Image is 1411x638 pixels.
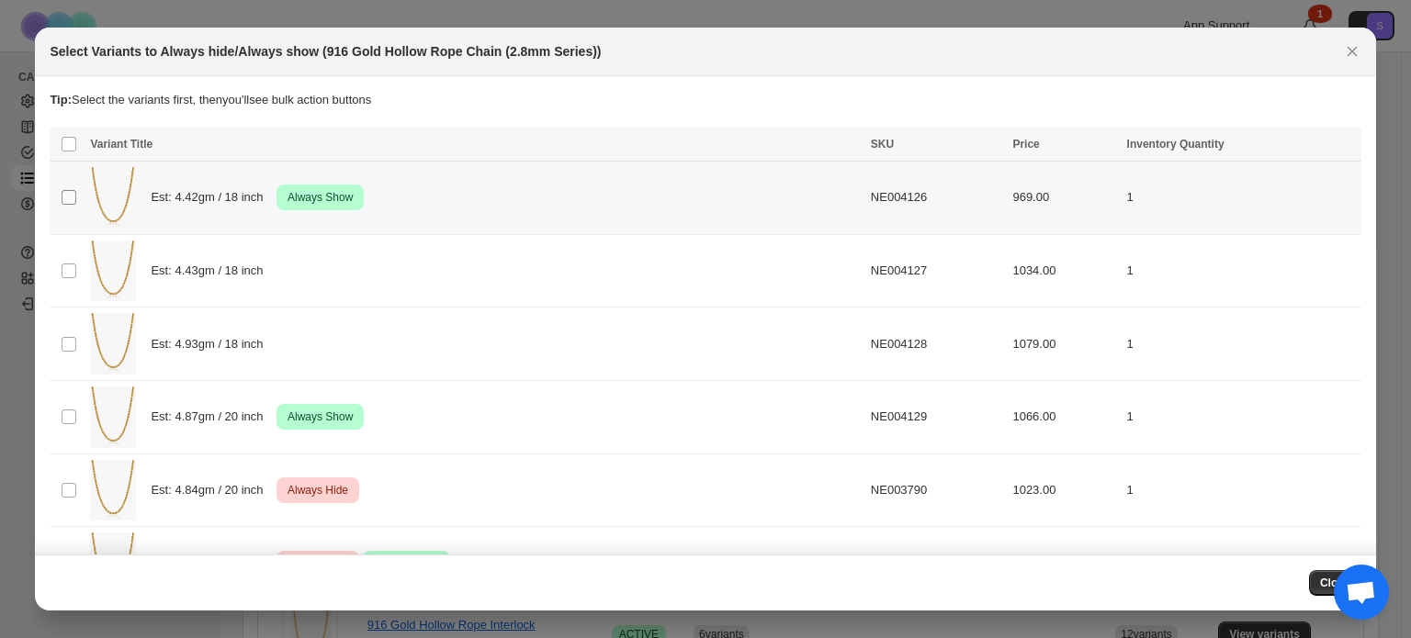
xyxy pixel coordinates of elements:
[151,408,273,426] span: Est: 4.87gm / 20 inch
[151,188,273,207] span: Est: 4.42gm / 18 inch
[1339,39,1365,64] button: Close
[865,234,1008,308] td: NE004127
[284,186,356,208] span: Always Show
[50,93,72,106] strong: Tip:
[50,42,601,61] h2: Select Variants to Always hide/Always show (916 Gold Hollow Rope Chain (2.8mm Series))
[1122,162,1361,235] td: 1
[90,460,136,521] img: 916-Gold-Hollow-Rope-Chain-_2.8mm-Series_-thumbnail.jpg
[865,527,1008,600] td: NE003102
[284,479,352,501] span: Always Hide
[284,553,352,575] span: Always Hide
[865,453,1008,527] td: NE003790
[1007,162,1121,235] td: 969.00
[1012,138,1039,151] span: Price
[284,406,356,428] span: Always Show
[1127,138,1225,151] span: Inventory Quantity
[90,313,136,375] img: 916-Gold-Hollow-Rope-Chain-_2.8mm-Series_-thumbnail.jpg
[1122,527,1361,600] td: 1
[1122,380,1361,453] td: 1
[90,138,152,151] span: Variant Title
[1309,570,1361,596] button: Close
[871,138,894,151] span: SKU
[1122,308,1361,381] td: 1
[1007,527,1121,600] td: 1077.00
[90,386,136,448] img: 916-Gold-Hollow-Rope-Chain-_2.8mm-Series_-thumbnail.jpg
[151,481,273,499] span: Est: 4.84gm / 20 inch
[90,241,136,302] img: 916-Gold-Hollow-Rope-Chain-_2.8mm-Series_-thumbnail.jpg
[865,162,1008,235] td: NE004126
[50,91,1360,109] p: Select the variants first, then you'll see bulk action buttons
[151,262,273,280] span: Est: 4.43gm / 18 inch
[90,532,136,594] img: 916-Gold-Hollow-Rope-Chain-_2.8mm-Series_-thumbnail.jpg
[1007,234,1121,308] td: 1034.00
[151,335,273,353] span: Est: 4.93gm / 18 inch
[90,167,136,229] img: 916-Gold-Hollow-Rope-Chain-_2.8mm-Series_-thumbnail.jpg
[865,308,1008,381] td: NE004128
[1007,453,1121,527] td: 1023.00
[1334,565,1389,620] div: Open chat
[1122,453,1361,527] td: 1
[1122,234,1361,308] td: 1
[370,553,443,575] span: Always Show
[1007,380,1121,453] td: 1066.00
[1320,576,1350,590] span: Close
[1007,308,1121,381] td: 1079.00
[865,380,1008,453] td: NE004129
